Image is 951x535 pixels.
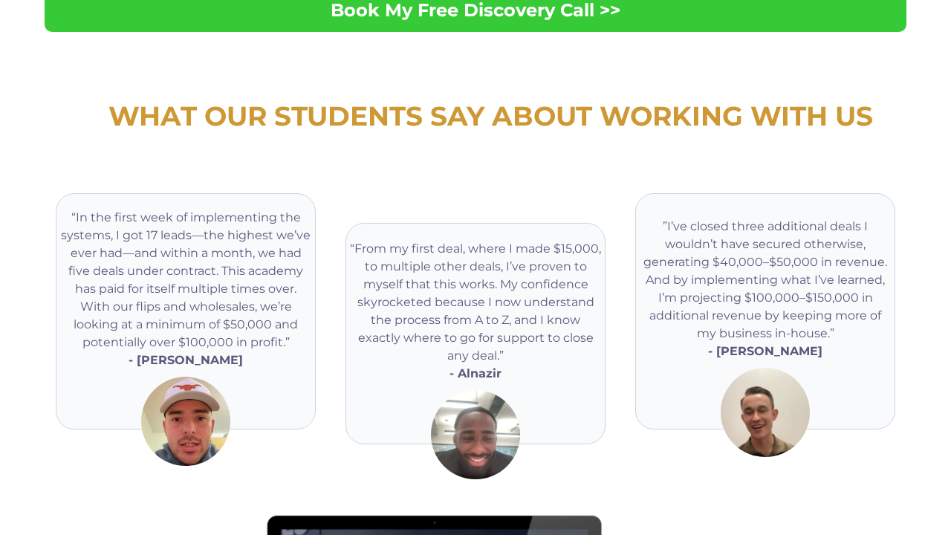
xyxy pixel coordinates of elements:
[350,240,601,365] p: “From my first deal, where I made $15,000, to multiple other deals, I’ve proven to myself that th...
[60,209,311,351] p: “In the first week of implementing the systems, I got 17 leads—the highest we’ve ever had—and wit...
[708,344,822,358] strong: - [PERSON_NAME]
[449,366,502,380] strong: - Alnazir
[129,353,243,367] strong: - [PERSON_NAME]
[108,100,873,132] strong: What Our Students Say About Working With Us
[640,218,891,343] p: ”I’ve closed three additional deals I wouldn’t have secured otherwise, generating $40,000–$50,000...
